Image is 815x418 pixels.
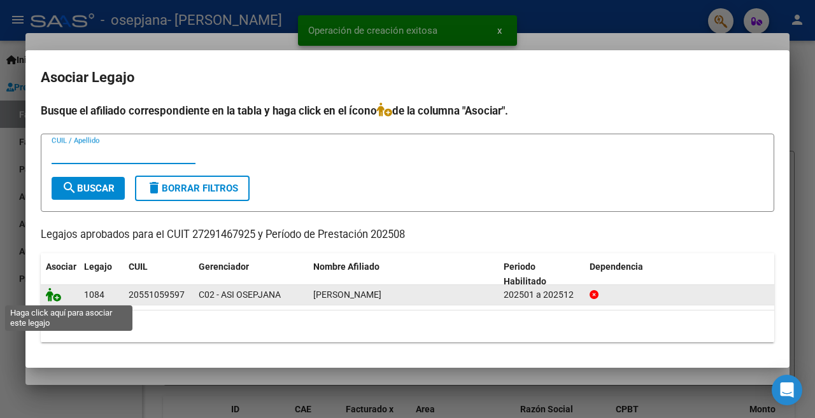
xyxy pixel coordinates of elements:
datatable-header-cell: Nombre Afiliado [308,253,499,295]
datatable-header-cell: Periodo Habilitado [499,253,585,295]
span: Legajo [84,261,112,272]
mat-icon: search [62,180,77,195]
span: CUIL [129,261,148,272]
h2: Asociar Legajo [41,66,774,90]
mat-icon: delete [146,180,162,195]
datatable-header-cell: Gerenciador [194,253,308,295]
div: 202501 a 202512 [504,288,579,302]
datatable-header-cell: Asociar [41,253,79,295]
button: Buscar [52,177,125,200]
p: Legajos aprobados para el CUIT 27291467925 y Período de Prestación 202508 [41,227,774,243]
span: 1084 [84,289,104,300]
datatable-header-cell: CUIL [124,253,194,295]
span: Asociar [46,261,76,272]
button: Borrar Filtros [135,176,250,201]
span: Gerenciador [199,261,249,272]
span: C02 - ASI OSEPJANA [199,289,281,300]
span: Periodo Habilitado [504,261,546,286]
span: Nombre Afiliado [313,261,379,272]
datatable-header-cell: Legajo [79,253,124,295]
span: OSORES ULISES EZEQUIEL [313,289,381,300]
span: Buscar [62,183,115,194]
div: 20551059597 [129,288,185,302]
div: Open Intercom Messenger [772,375,802,405]
span: Borrar Filtros [146,183,238,194]
div: 1 registros [41,310,774,342]
h4: Busque el afiliado correspondiente en la tabla y haga click en el ícono de la columna "Asociar". [41,102,774,119]
datatable-header-cell: Dependencia [585,253,775,295]
span: Dependencia [590,261,643,272]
